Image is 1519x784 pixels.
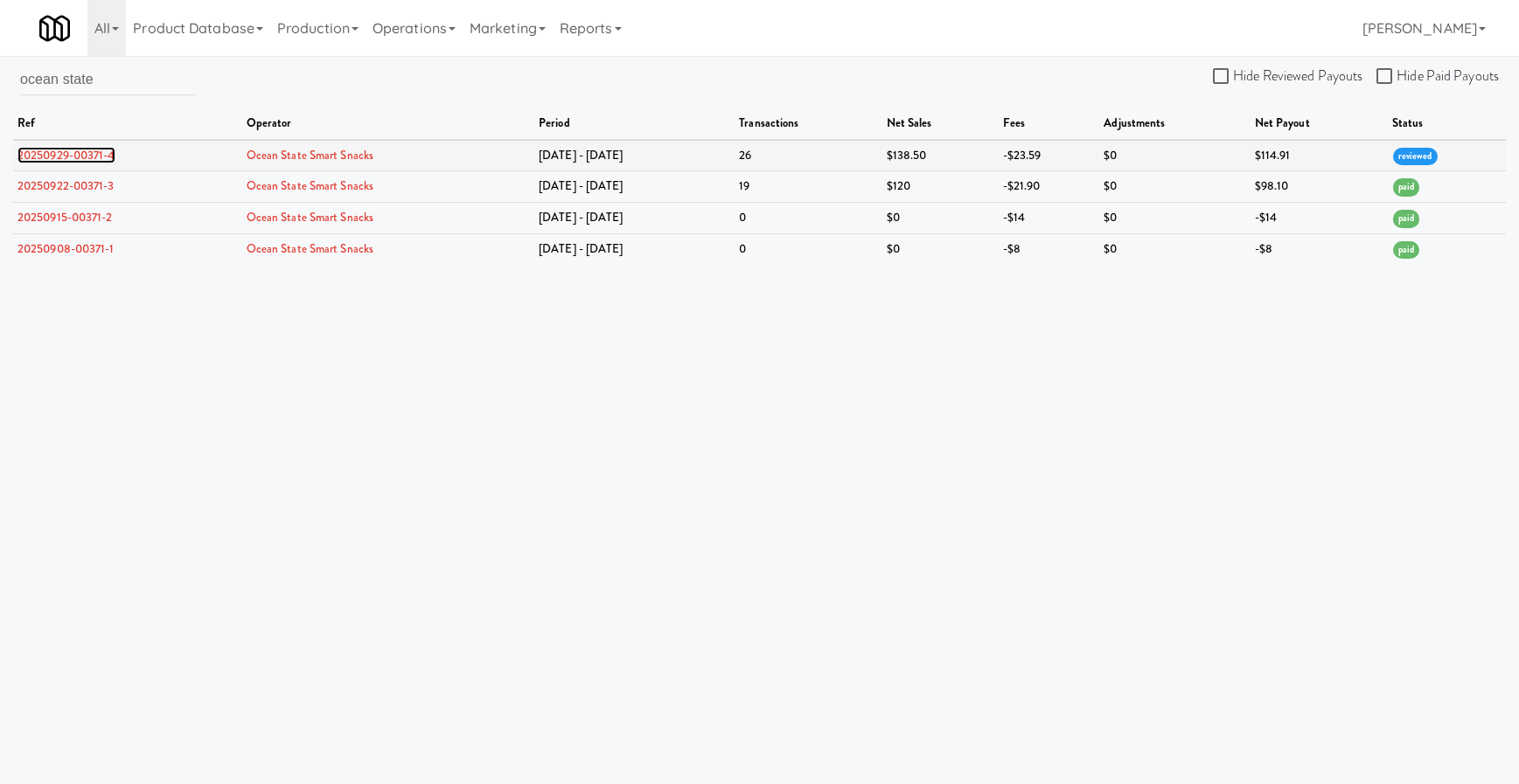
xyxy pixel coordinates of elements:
td: $0 [882,202,999,233]
td: -$8 [1251,233,1388,264]
td: -$8 [999,233,1100,264]
span: paid [1393,210,1419,228]
td: $0 [882,233,999,264]
th: adjustments [1099,108,1250,140]
span: paid [1393,178,1419,197]
a: Ocean State Smart Snacks [247,240,373,257]
td: -$14 [999,202,1100,233]
td: -$14 [1251,202,1388,233]
label: Hide Paid Payouts [1376,63,1499,89]
span: paid [1393,241,1419,260]
a: 20250908-00371-1 [17,240,115,257]
td: -$23.59 [999,140,1100,171]
th: net payout [1251,108,1388,140]
td: 26 [735,140,881,171]
td: $114.91 [1251,140,1388,171]
a: 20250915-00371-2 [17,209,113,225]
td: [DATE] - [DATE] [534,171,735,203]
a: Ocean State Smart Snacks [247,147,373,163]
th: transactions [735,108,881,140]
td: 19 [735,171,881,203]
td: 0 [735,233,881,264]
td: [DATE] - [DATE] [534,140,735,171]
a: Ocean State Smart Snacks [247,209,373,225]
a: 20250922-00371-3 [17,177,115,194]
td: [DATE] - [DATE] [534,233,735,264]
input: Hide Paid Payouts [1376,70,1397,84]
td: $138.50 [882,140,999,171]
td: -$21.90 [999,171,1100,203]
th: fees [999,108,1100,140]
td: $98.10 [1251,171,1388,203]
label: Hide Reviewed Payouts [1213,63,1362,89]
a: Ocean State Smart Snacks [247,177,373,194]
th: status [1388,108,1506,140]
td: $0 [1099,171,1250,203]
span: reviewed [1393,148,1438,166]
th: ref [13,108,242,140]
input: Hide Reviewed Payouts [1213,70,1233,84]
img: Micromart [39,13,70,44]
td: $0 [1099,202,1250,233]
th: period [534,108,735,140]
td: $0 [1099,233,1250,264]
th: net sales [882,108,999,140]
td: [DATE] - [DATE] [534,202,735,233]
td: $120 [882,171,999,203]
td: $0 [1099,140,1250,171]
th: operator [242,108,534,140]
td: 0 [735,202,881,233]
a: 20250929-00371-4 [17,147,115,163]
input: Search by operator [20,63,195,95]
